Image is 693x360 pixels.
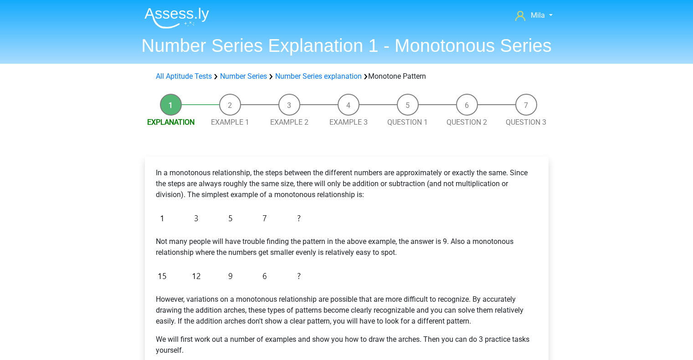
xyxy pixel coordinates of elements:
p: In a monotonous relationship, the steps between the different numbers are approximately or exactl... [156,167,538,200]
a: Number Series [220,72,267,81]
a: Explanation [147,118,195,127]
img: Figure sequences Example 1.png [156,208,305,229]
img: Assessly [144,7,209,29]
p: Not many people will have trouble finding the pattern in the above example, the answer is 9. Also... [156,236,538,258]
span: Mila [531,11,545,20]
a: Example 1 [211,118,249,127]
a: Mila [512,10,556,21]
a: Example 2 [270,118,308,127]
a: Example 3 [329,118,368,127]
a: Number Series explanation [275,72,362,81]
p: We will first work out a number of examples and show you how to draw the arches. Then you can do ... [156,334,538,356]
img: Figure sequences Example 2.png [156,265,305,287]
h1: Number Series Explanation 1 - Monotonous Series [137,35,556,56]
div: Monotone Pattern [152,71,541,82]
a: Question 1 [387,118,428,127]
a: Question 3 [506,118,546,127]
a: All Aptitude Tests [156,72,212,81]
p: However, variations on a monotonous relationship are possible that are more difficult to recogniz... [156,294,538,327]
a: Question 2 [447,118,487,127]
